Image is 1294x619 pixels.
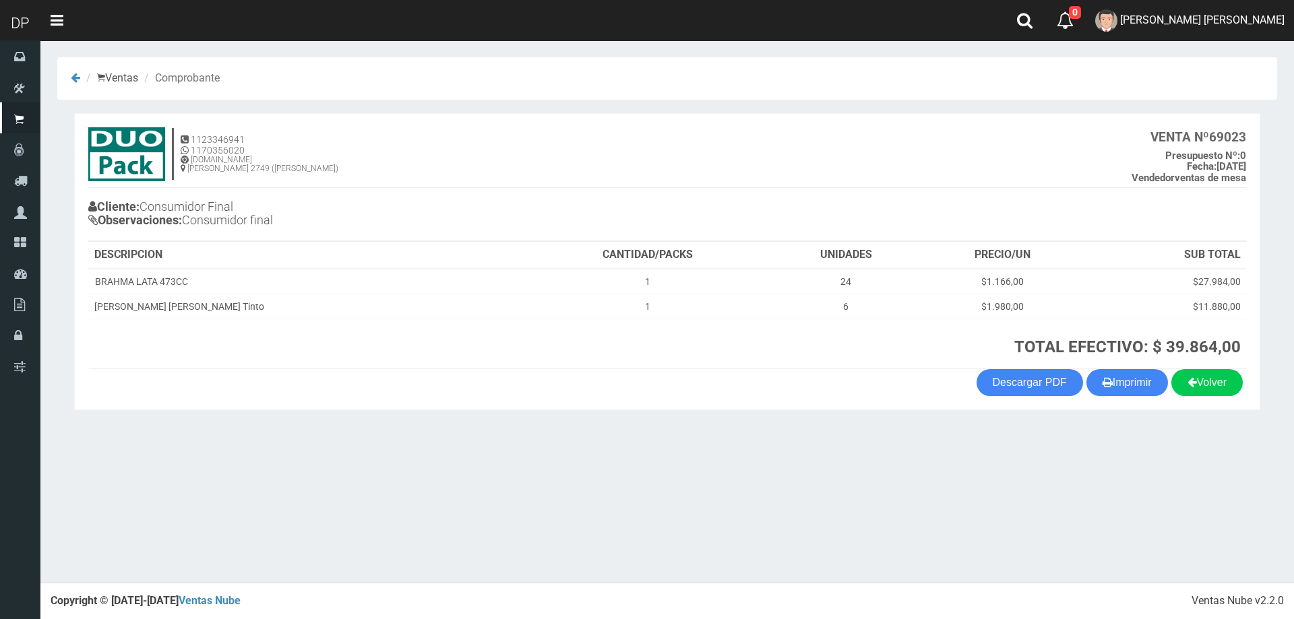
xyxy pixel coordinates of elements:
[922,242,1083,269] th: PRECIO/UN
[1192,593,1284,609] div: Ventas Nube v2.2.0
[526,294,770,319] td: 1
[89,294,526,319] td: [PERSON_NAME] [PERSON_NAME] Tinto
[179,594,241,607] a: Ventas Nube
[977,369,1083,396] a: Descargar PDF
[51,594,241,607] strong: Copyright © [DATE]-[DATE]
[1187,160,1216,172] strong: Fecha:
[1165,150,1246,162] b: 0
[1086,369,1168,396] button: Imprimir
[770,294,922,319] td: 6
[1095,9,1117,32] img: User Image
[88,199,140,214] b: Cliente:
[1069,6,1081,19] span: 0
[1165,150,1240,162] strong: Presupuesto Nº:
[1132,172,1175,184] strong: Vendedor
[88,197,667,234] h4: Consumidor Final Consumidor final
[1083,294,1246,319] td: $11.880,00
[1150,129,1209,145] strong: VENTA Nº
[1120,13,1285,26] span: [PERSON_NAME] [PERSON_NAME]
[922,269,1083,294] td: $1.166,00
[83,71,138,86] li: Ventas
[1171,369,1243,396] a: Volver
[89,242,526,269] th: DESCRIPCION
[770,242,922,269] th: UNIDADES
[181,156,338,173] h6: [DOMAIN_NAME] [PERSON_NAME] 2749 ([PERSON_NAME])
[141,71,220,86] li: Comprobante
[526,242,770,269] th: CANTIDAD/PACKS
[1083,269,1246,294] td: $27.984,00
[89,269,526,294] td: BRAHMA LATA 473CC
[1014,337,1241,356] strong: TOTAL EFECTIVO: $ 39.864,00
[1132,172,1246,184] b: ventas de mesa
[922,294,1083,319] td: $1.980,00
[88,213,182,227] b: Observaciones:
[1187,160,1246,172] b: [DATE]
[88,127,165,181] img: 15ec80cb8f772e35c0579ae6ae841c79.jpg
[526,269,770,294] td: 1
[1083,242,1246,269] th: SUB TOTAL
[1150,129,1246,145] b: 69023
[181,135,338,156] h5: 1123346941 1170356020
[770,269,922,294] td: 24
